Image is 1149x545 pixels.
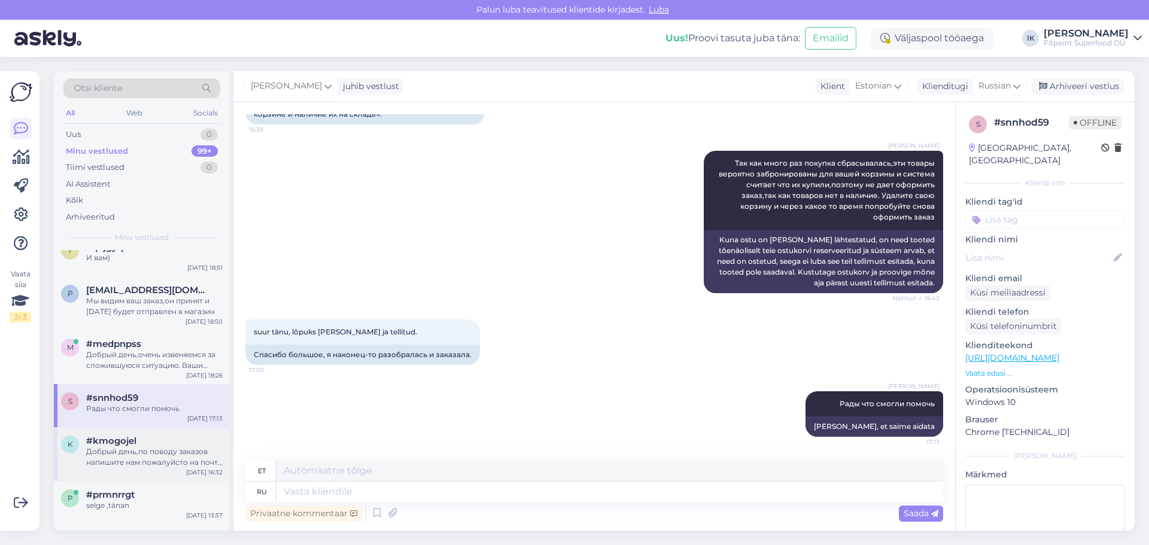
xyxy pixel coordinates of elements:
[645,4,673,15] span: Luba
[245,345,480,365] div: Спасибо большое, я наконец-то разобралась и заказала.
[805,416,943,437] div: [PERSON_NAME], et saime aidata
[965,318,1062,334] div: Küsi telefoninumbrit
[254,327,417,336] span: suur tänu, lõpuks [PERSON_NAME] ja tellitud.
[1022,30,1039,47] div: IK
[965,178,1125,188] div: Kliendi info
[855,80,892,93] span: Estonian
[978,80,1011,93] span: Russian
[257,482,267,502] div: ru
[10,312,31,322] div: 2 / 3
[1069,116,1121,129] span: Offline
[86,500,223,511] div: selge ,tänan
[86,339,141,349] span: #medpnpss
[66,194,83,206] div: Kõik
[251,80,322,93] span: [PERSON_NAME]
[965,413,1125,426] p: Brauser
[805,27,856,50] button: Emailid
[66,145,128,157] div: Minu vestlused
[665,32,688,44] b: Uus!
[965,196,1125,208] p: Kliendi tag'id
[338,80,399,93] div: juhib vestlust
[665,31,800,45] div: Proovi tasuta juba täna:
[895,437,940,446] span: 17:13
[965,383,1125,396] p: Operatsioonisüsteem
[86,489,135,500] span: #prmnrrgt
[904,508,938,519] span: Saada
[86,285,211,296] span: pruunidsilmad@hotmail.com
[124,105,145,121] div: Web
[86,252,223,263] div: И вам)
[976,120,980,129] span: s
[965,211,1125,229] input: Lisa tag
[186,511,223,520] div: [DATE] 13:57
[67,343,74,352] span: m
[1044,29,1142,48] a: [PERSON_NAME]Fitpoint Superfood OÜ
[115,232,169,243] span: Minu vestlused
[1032,78,1124,95] div: Arhiveeri vestlus
[86,403,223,414] div: Рады что смогли помочь
[10,269,31,322] div: Vaata siia
[186,317,223,326] div: [DATE] 18:50
[86,349,223,371] div: Добрый день,очень извеняемся за сложившуюся ситуацию. Ваши заказы только [DATE] прибудут на магаз...
[86,296,223,317] div: Мы видим ваш заказ,он принят и [DATE] будет отправлен в магазин
[965,368,1125,379] p: Vaata edasi ...
[969,142,1101,167] div: [GEOGRAPHIC_DATA], [GEOGRAPHIC_DATA]
[191,145,218,157] div: 99+
[68,397,72,406] span: s
[965,233,1125,246] p: Kliendi nimi
[1044,38,1129,48] div: Fitpoint Superfood OÜ
[965,339,1125,352] p: Klienditeekond
[816,80,845,93] div: Klient
[258,461,266,481] div: et
[86,436,136,446] span: #kmogojel
[186,468,223,477] div: [DATE] 16:32
[66,129,81,141] div: Uus
[994,115,1069,130] div: # snnhod59
[69,246,71,255] span: i
[191,105,220,121] div: Socials
[917,80,968,93] div: Klienditugi
[74,82,122,95] span: Otsi kliente
[965,285,1050,301] div: Küsi meiliaadressi
[200,129,218,141] div: 0
[965,396,1125,409] p: Windows 10
[965,272,1125,285] p: Kliendi email
[63,105,77,121] div: All
[871,28,993,49] div: Väljaspool tööaega
[249,366,294,375] span: 17:05
[965,306,1125,318] p: Kliendi telefon
[966,251,1111,264] input: Lisa nimi
[245,506,362,522] div: Privaatne kommentaar
[186,371,223,380] div: [DATE] 18:26
[86,392,138,403] span: #snnhod59
[965,352,1059,363] a: [URL][DOMAIN_NAME]
[893,294,940,303] span: Nähtud ✓ 16:42
[965,468,1125,481] p: Märkmed
[965,450,1125,461] div: [PERSON_NAME]
[840,399,935,408] span: Рады что смогли помочь
[68,289,73,298] span: p
[86,446,223,468] div: Добрый день,по поводу заказов напишите нам пожалуйсто на почту [DOMAIN_NAME][EMAIL_ADDRESS][DOMAI...
[66,178,110,190] div: AI Assistent
[66,211,115,223] div: Arhiveeritud
[200,162,218,173] div: 0
[888,141,940,150] span: [PERSON_NAME]
[187,414,223,423] div: [DATE] 17:13
[1044,29,1129,38] div: [PERSON_NAME]
[249,125,294,134] span: 16:39
[10,81,32,103] img: Askly Logo
[66,162,124,173] div: Tiimi vestlused
[719,159,937,221] span: Так как много раз покупка сбрасывалась,эти товары вероятно забронированы для вашей корзины и сист...
[187,263,223,272] div: [DATE] 18:51
[888,382,940,391] span: [PERSON_NAME]
[965,426,1125,439] p: Chrome [TECHNICAL_ID]
[704,230,943,293] div: Kuna ostu on [PERSON_NAME] lähtestatud, on need tooted tõenäoliselt teie ostukorvi reserveeritud ...
[68,440,73,449] span: k
[68,494,73,503] span: p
